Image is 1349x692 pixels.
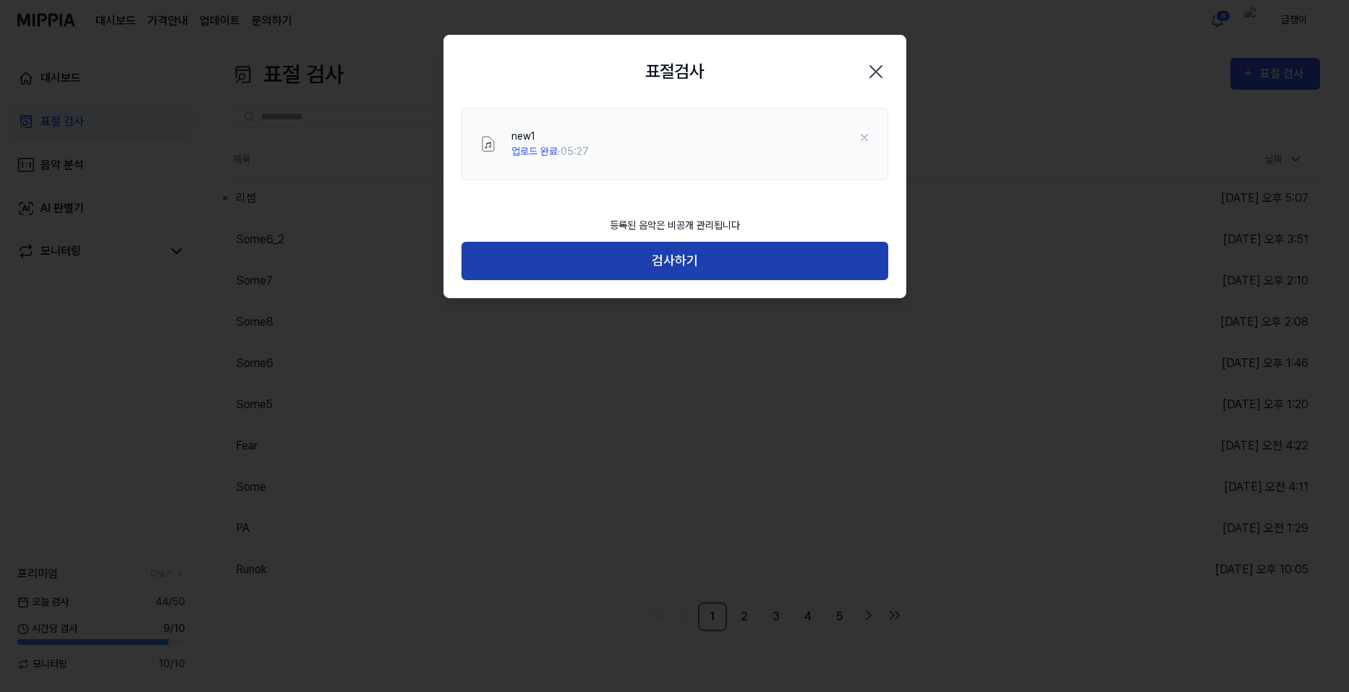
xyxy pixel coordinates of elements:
div: · 05:27 [511,144,589,159]
div: new1 [511,129,589,144]
span: 업로드 완료 [511,145,558,157]
h2: 표절검사 [645,59,705,85]
button: 검사하기 [461,242,888,280]
div: 등록된 음악은 비공개 관리됩니다 [601,209,749,242]
img: File Select [480,135,497,153]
